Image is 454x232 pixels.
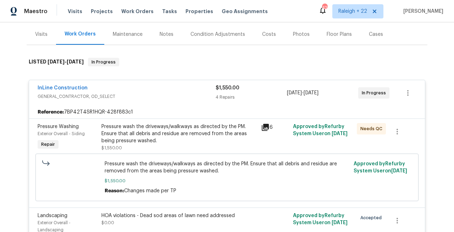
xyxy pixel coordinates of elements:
div: Visits [35,31,48,38]
span: [DATE] [304,90,319,95]
div: Costs [262,31,276,38]
span: Raleigh + 22 [338,8,367,15]
div: Floor Plans [327,31,352,38]
span: - [287,89,319,96]
span: Repair [38,141,58,148]
span: Work Orders [121,8,154,15]
span: Pressure Washing [38,124,79,129]
span: $1,550.00 [101,146,122,150]
span: Visits [68,8,82,15]
span: Exterior Overall - Landscaping [38,221,71,232]
div: 6 [261,123,289,132]
div: Pressure wash the driveways/walkways as directed by the PM. Ensure that all debris and residue ar... [101,123,257,144]
span: In Progress [362,89,389,96]
span: Approved by Refurby System User on [293,213,348,225]
div: Notes [160,31,173,38]
b: Reference: [38,109,64,116]
span: - [48,59,84,64]
span: Tasks [162,9,177,14]
span: Needs QC [360,125,385,132]
span: Maestro [24,8,48,15]
h6: LISTED [29,58,84,66]
div: Cases [369,31,383,38]
span: [PERSON_NAME] [400,8,443,15]
span: Accepted [360,214,384,221]
div: Photos [293,31,310,38]
span: [DATE] [332,131,348,136]
span: Changes made per TP [124,188,176,193]
span: Properties [186,8,213,15]
span: In Progress [89,59,118,66]
div: Condition Adjustments [190,31,245,38]
span: [DATE] [332,220,348,225]
span: Geo Assignments [222,8,268,15]
span: Landscaping [38,213,67,218]
div: HOA violations - Dead sod areas of lawn need addressed [101,212,257,219]
div: LISTED [DATE]-[DATE]In Progress [27,51,427,73]
span: Reason: [105,188,124,193]
div: 4 Repairs [216,94,287,101]
span: Projects [91,8,113,15]
span: Pressure wash the driveways/walkways as directed by the PM. Ensure that all debris and residue ar... [105,160,350,175]
span: [DATE] [67,59,84,64]
span: [DATE] [48,59,65,64]
span: [DATE] [391,169,407,173]
span: $1,550.00 [216,85,239,90]
div: 425 [322,4,327,11]
span: [DATE] [287,90,302,95]
span: $1,550.00 [105,177,350,184]
div: Maintenance [113,31,143,38]
a: InLine Construction [38,85,88,90]
div: Work Orders [65,31,96,38]
span: Exterior Overall - Siding [38,132,85,136]
div: 7BP42T4SR1HQR-428f883c1 [29,106,425,118]
span: Approved by Refurby System User on [354,161,407,173]
span: $0.00 [101,221,114,225]
span: Approved by Refurby System User on [293,124,348,136]
span: GENERAL_CONTRACTOR, OD_SELECT [38,93,216,100]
